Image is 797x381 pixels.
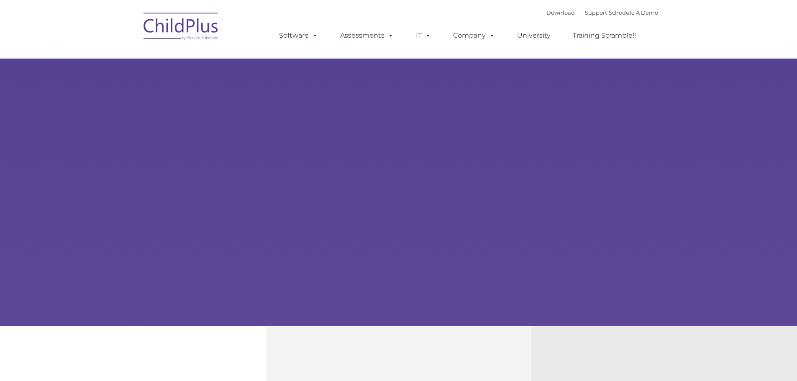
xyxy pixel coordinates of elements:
[445,27,503,44] a: Company
[139,7,223,49] img: ChildPlus by Procare Solutions
[585,9,607,16] a: Support
[332,27,402,44] a: Assessments
[509,27,559,44] a: University
[546,9,575,16] a: Download
[271,27,326,44] a: Software
[546,9,658,16] font: |
[407,27,439,44] a: IT
[609,9,658,16] a: Schedule A Demo
[564,27,644,44] a: Training Scramble!!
